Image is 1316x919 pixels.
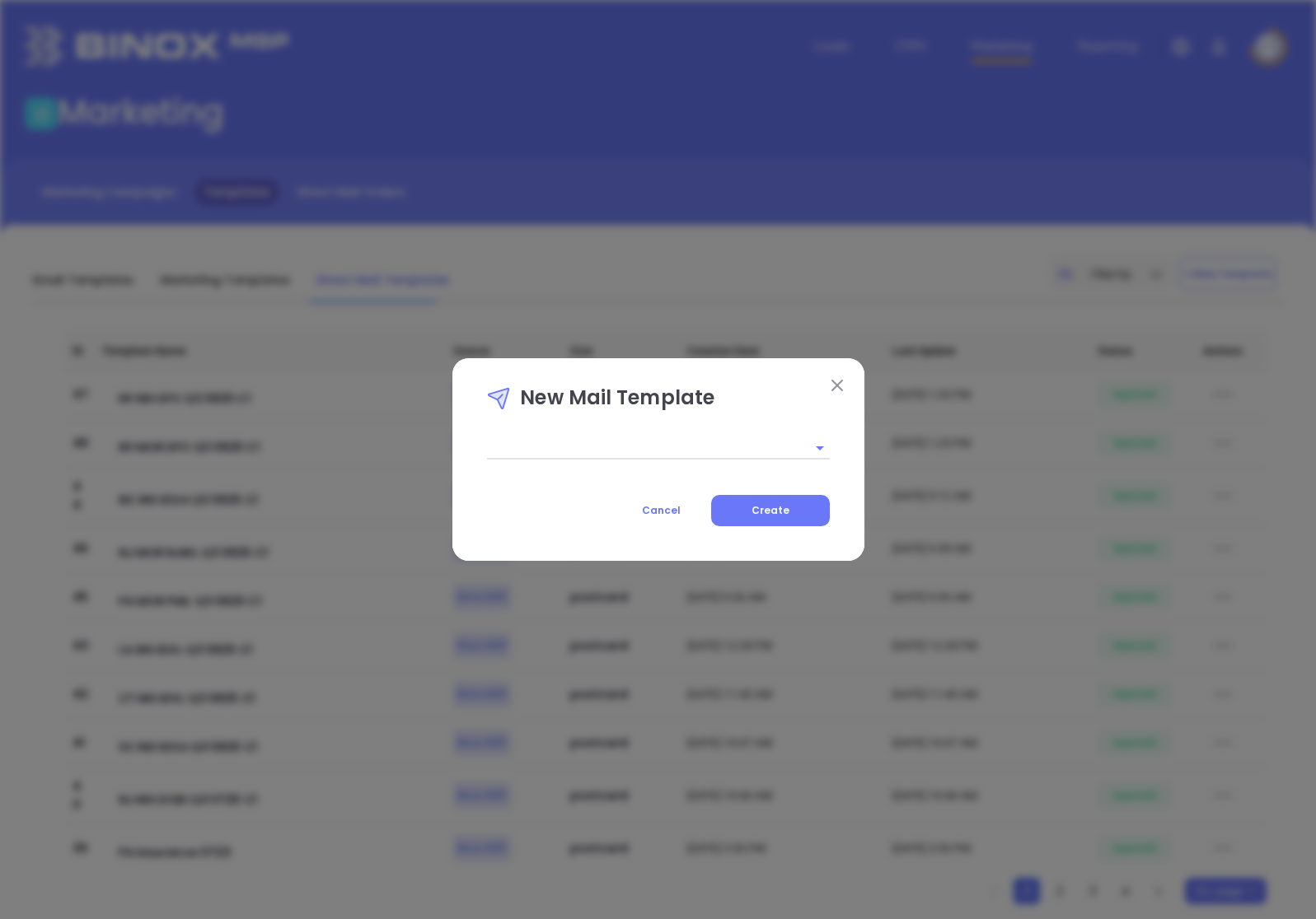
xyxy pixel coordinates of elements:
button: Cancel [611,495,711,526]
button: Open [808,436,831,459]
img: close modal [831,380,843,391]
button: Create [711,495,830,526]
p: New Mail Template [487,383,830,421]
span: Cancel [642,503,681,517]
span: Create [752,503,789,517]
